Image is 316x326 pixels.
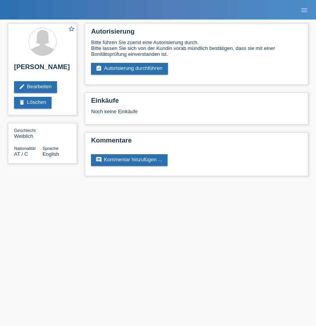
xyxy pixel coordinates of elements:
[43,146,59,151] span: Sprache
[96,157,102,163] i: comment
[19,84,25,90] i: edit
[14,127,43,139] div: Weiblich
[43,151,59,157] span: English
[296,7,312,12] a: menu
[91,154,168,166] a: commentKommentar hinzufügen ...
[14,151,28,157] span: Österreich / C / 01.08.2013
[68,25,75,32] i: star_border
[96,65,102,71] i: assignment_turned_in
[14,146,36,151] span: Nationalität
[14,81,57,93] a: editBearbeiten
[91,28,302,39] h2: Autorisierung
[14,63,71,75] h2: [PERSON_NAME]
[19,99,25,105] i: delete
[14,97,52,109] a: deleteLöschen
[91,137,302,148] h2: Kommentare
[68,25,75,34] a: star_border
[91,97,302,109] h2: Einkäufe
[91,63,168,75] a: assignment_turned_inAutorisierung durchführen
[14,128,36,133] span: Geschlecht
[91,109,302,120] div: Noch keine Einkäufe
[91,39,302,57] div: Bitte führen Sie zuerst eine Autorisierung durch. Bitte lassen Sie sich von der Kundin vorab münd...
[300,6,308,14] i: menu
